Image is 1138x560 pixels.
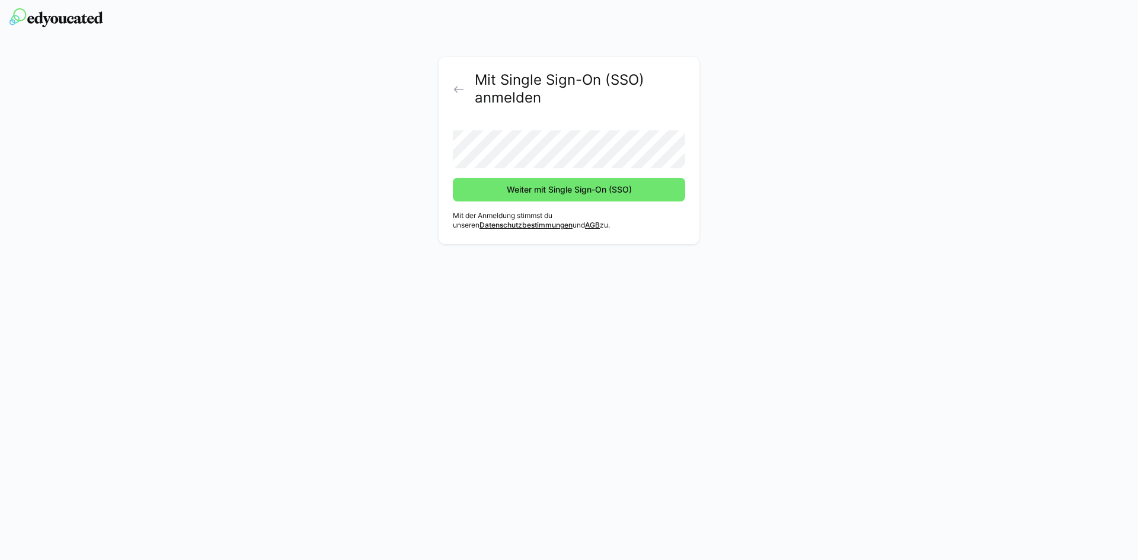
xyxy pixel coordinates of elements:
a: Datenschutzbestimmungen [480,220,573,229]
p: Mit der Anmeldung stimmst du unseren und zu. [453,211,685,230]
a: AGB [585,220,600,229]
button: Weiter mit Single Sign-On (SSO) [453,178,685,201]
span: Weiter mit Single Sign-On (SSO) [505,184,634,196]
h2: Mit Single Sign-On (SSO) anmelden [475,71,685,107]
img: edyoucated [9,8,103,27]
